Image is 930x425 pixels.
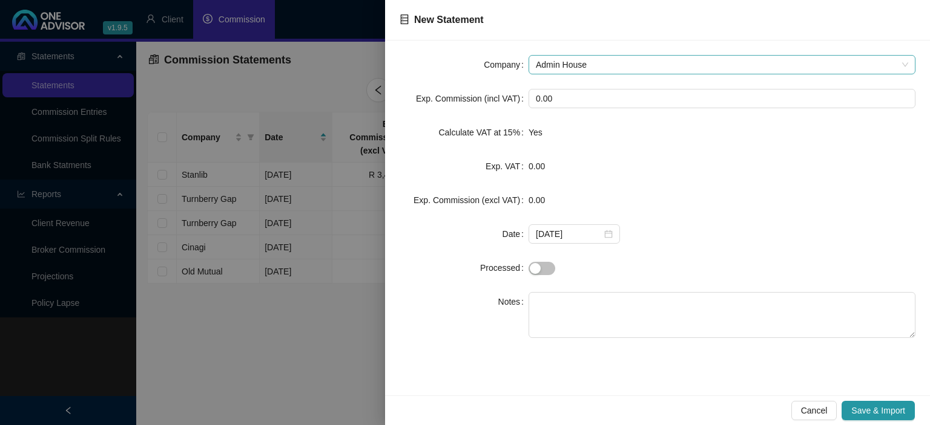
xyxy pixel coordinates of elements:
span: 0.00 [529,161,545,171]
span: New Statement [414,15,484,25]
input: Select date [536,227,602,241]
button: Cancel [791,401,837,420]
span: Admin House [536,56,908,74]
label: Company [484,55,529,74]
label: Date [503,224,529,244]
button: Save & Import [842,401,915,420]
span: Yes [529,128,542,137]
span: Cancel [801,404,828,417]
label: Calculate VAT at 15% [438,123,529,142]
label: Processed [480,258,529,277]
label: Exp. VAT [486,157,529,176]
span: 0.00 [529,195,545,205]
label: Exp. Commission (incl VAT) [416,89,529,108]
span: Save & Import [851,404,905,417]
label: Exp. Commission (excl VAT) [414,190,529,210]
span: database [400,15,409,24]
label: Notes [498,292,529,311]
